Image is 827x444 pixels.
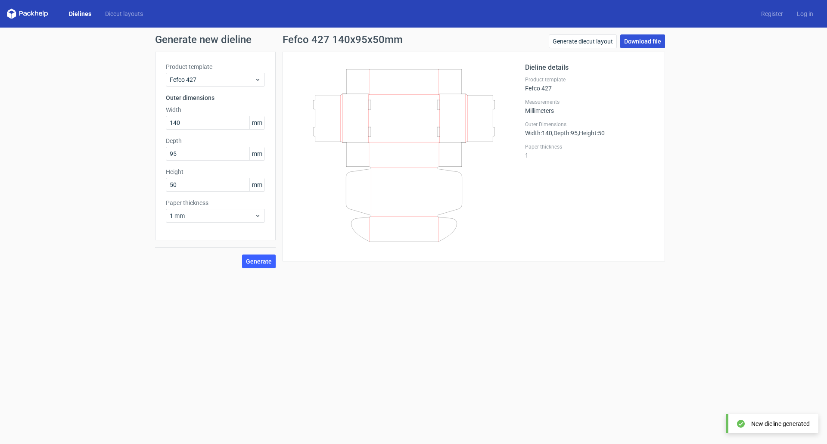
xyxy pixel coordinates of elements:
[525,62,654,73] h2: Dieline details
[166,62,265,71] label: Product template
[525,99,654,114] div: Millimeters
[525,76,654,92] div: Fefco 427
[246,258,272,264] span: Generate
[620,34,665,48] a: Download file
[98,9,150,18] a: Diecut layouts
[751,419,810,428] div: New dieline generated
[790,9,820,18] a: Log in
[166,93,265,102] h3: Outer dimensions
[549,34,617,48] a: Generate diecut layout
[525,76,654,83] label: Product template
[283,34,403,45] h1: Fefco 427 140x95x50mm
[242,255,276,268] button: Generate
[249,116,264,129] span: mm
[166,199,265,207] label: Paper thickness
[249,147,264,160] span: mm
[525,143,654,159] div: 1
[170,75,255,84] span: Fefco 427
[525,143,654,150] label: Paper thickness
[166,137,265,145] label: Depth
[249,178,264,191] span: mm
[525,130,552,137] span: Width : 140
[754,9,790,18] a: Register
[166,168,265,176] label: Height
[552,130,578,137] span: , Depth : 95
[525,121,654,128] label: Outer Dimensions
[155,34,672,45] h1: Generate new dieline
[578,130,605,137] span: , Height : 50
[170,211,255,220] span: 1 mm
[525,99,654,106] label: Measurements
[166,106,265,114] label: Width
[62,9,98,18] a: Dielines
